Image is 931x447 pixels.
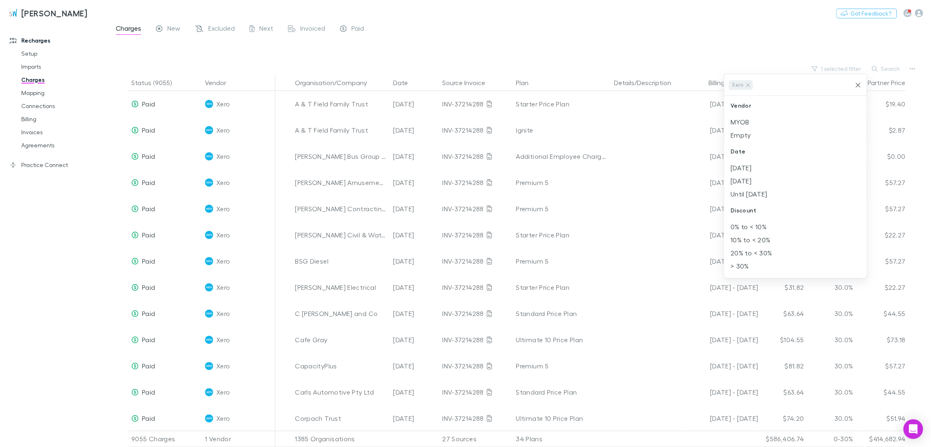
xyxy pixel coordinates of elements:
[724,273,866,292] div: Plan
[724,233,866,246] li: 10% to < 20%
[724,260,866,273] li: > 30%
[724,174,866,187] li: [DATE]
[903,419,923,439] div: Open Intercom Messenger
[724,142,866,161] div: Date
[724,129,866,142] li: Empty
[724,96,866,115] div: Vendor
[852,79,864,91] button: Clear
[729,80,746,90] span: Xero
[724,187,866,201] li: Until [DATE]
[729,80,753,90] div: Xero
[724,246,866,260] li: 20% to < 30%
[724,201,866,220] div: Discount
[724,115,866,129] li: MYOB
[724,161,866,174] li: [DATE]
[724,220,866,233] li: 0% to < 10%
